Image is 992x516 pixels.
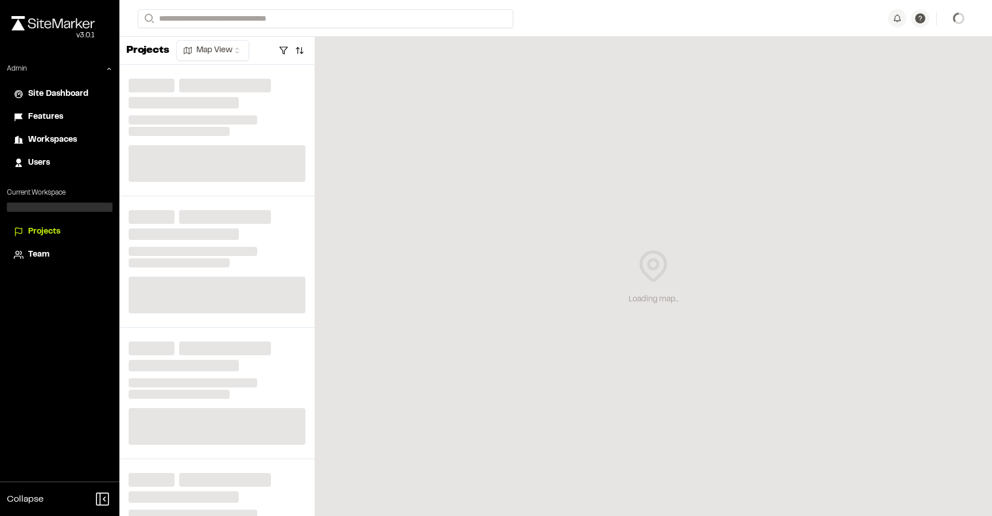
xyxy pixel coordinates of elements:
span: Workspaces [28,134,77,146]
a: Features [14,111,106,123]
span: Team [28,249,49,261]
span: Features [28,111,63,123]
span: Site Dashboard [28,88,88,100]
a: Workspaces [14,134,106,146]
div: Oh geez...please don't... [11,30,95,41]
a: Team [14,249,106,261]
a: Users [14,157,106,169]
div: Loading map... [629,293,679,306]
p: Admin [7,64,27,74]
img: rebrand.png [11,16,95,30]
p: Projects [126,43,169,59]
span: Projects [28,226,60,238]
button: Search [138,9,158,28]
p: Current Workspace [7,188,113,198]
span: Users [28,157,50,169]
span: Collapse [7,492,44,506]
a: Site Dashboard [14,88,106,100]
a: Projects [14,226,106,238]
